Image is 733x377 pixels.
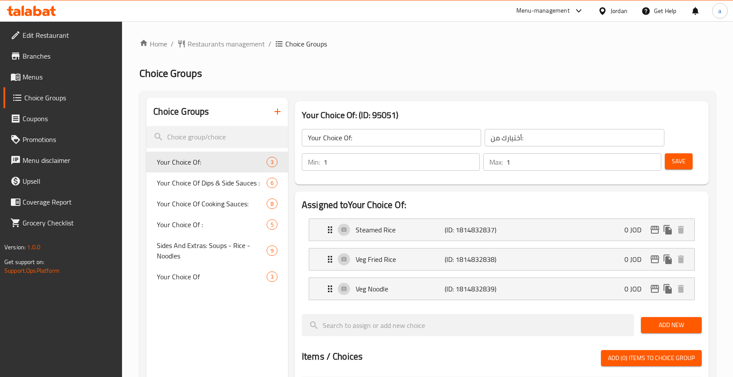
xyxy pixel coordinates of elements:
a: Edit Restaurant [3,25,122,46]
span: Coverage Report [23,197,116,207]
p: Veg Noodle [356,284,445,294]
span: Menu disclaimer [23,155,116,165]
a: Upsell [3,171,122,192]
a: Promotions [3,129,122,150]
span: Menus [23,72,116,82]
h2: Items / Choices [302,350,363,363]
button: edit [648,253,661,266]
a: Coverage Report [3,192,122,212]
div: Your Choice Of Cooking Sauces:8 [146,193,288,214]
span: 8 [267,200,277,208]
button: delete [674,223,687,236]
span: Your Choice Of Dips & Side Sauces : [157,178,267,188]
a: Grocery Checklist [3,212,122,233]
span: Your Choice Of Cooking Sauces: [157,198,267,209]
span: 9 [267,247,277,255]
span: 3 [267,273,277,281]
li: / [171,39,174,49]
div: Jordan [611,6,627,16]
span: Add New [648,320,695,331]
button: Add (0) items to choice group [601,350,702,366]
a: Coupons [3,108,122,129]
span: Your Choice Of [157,271,267,282]
span: Your Choice Of : [157,219,267,230]
p: Max: [489,157,503,167]
a: Menus [3,66,122,87]
li: Expand [302,245,702,274]
div: Choices [267,157,277,167]
div: Choices [267,245,277,256]
a: Choice Groups [3,87,122,108]
div: Choices [267,219,277,230]
span: Upsell [23,176,116,186]
div: Menu-management [516,6,570,16]
div: Your Choice Of:3 [146,152,288,172]
div: Expand [309,278,694,300]
div: Expand [309,219,694,241]
button: duplicate [661,282,674,295]
li: Expand [302,215,702,245]
button: delete [674,253,687,266]
span: a [718,6,721,16]
input: search [302,314,634,336]
span: Coupons [23,113,116,124]
p: Steamed Rice [356,225,445,235]
a: Menu disclaimer [3,150,122,171]
p: (ID: 1814832839) [445,284,504,294]
div: Choices [267,271,277,282]
li: Expand [302,274,702,304]
nav: breadcrumb [139,39,716,49]
span: Choice Groups [285,39,327,49]
button: edit [648,282,661,295]
p: 0 JOD [624,225,648,235]
button: delete [674,282,687,295]
h3: Your Choice Of: (ID: 95051) [302,108,702,122]
span: Choice Groups [24,93,116,103]
div: Your Choice Of3 [146,266,288,287]
span: 3 [267,158,277,166]
span: Your Choice Of: [157,157,267,167]
span: Edit Restaurant [23,30,116,40]
span: Branches [23,51,116,61]
input: search [146,126,288,148]
a: Home [139,39,167,49]
h2: Assigned to Your Choice Of: [302,198,702,212]
span: 5 [267,221,277,229]
span: Version: [4,241,26,253]
span: 1.0.0 [27,241,40,253]
span: Get support on: [4,256,44,268]
p: 0 JOD [624,284,648,294]
div: Choices [267,178,277,188]
button: duplicate [661,253,674,266]
button: Add New [641,317,702,333]
span: Sides And Extras: Soups - Rice - Noodles [157,240,267,261]
div: Expand [309,248,694,270]
button: edit [648,223,661,236]
div: Your Choice Of :5 [146,214,288,235]
span: Save [672,156,686,167]
p: Min: [308,157,320,167]
p: (ID: 1814832838) [445,254,504,265]
span: Grocery Checklist [23,218,116,228]
h2: Choice Groups [153,105,209,118]
p: (ID: 1814832837) [445,225,504,235]
a: Support.OpsPlatform [4,265,59,276]
div: Choices [267,198,277,209]
span: Restaurants management [188,39,265,49]
button: Save [665,153,693,169]
div: Your Choice Of Dips & Side Sauces :6 [146,172,288,193]
p: Veg Fried Rice [356,254,445,265]
a: Restaurants management [177,39,265,49]
span: Add (0) items to choice group [608,353,695,364]
div: Sides And Extras: Soups - Rice - Noodles9 [146,235,288,266]
button: duplicate [661,223,674,236]
span: Choice Groups [139,63,202,83]
a: Branches [3,46,122,66]
span: Promotions [23,134,116,145]
span: 6 [267,179,277,187]
p: 0 JOD [624,254,648,265]
li: / [268,39,271,49]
